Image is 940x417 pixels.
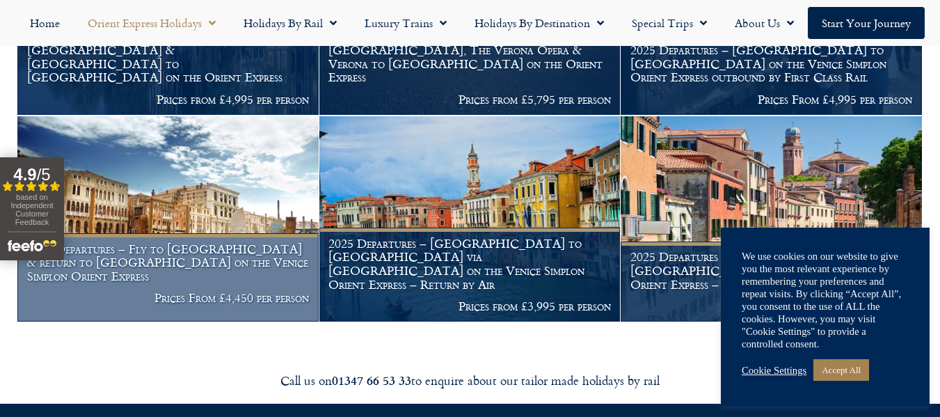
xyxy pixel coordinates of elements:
nav: Menu [7,7,933,39]
h1: 2025 Departures – [GEOGRAPHIC_DATA] to [GEOGRAPHIC_DATA] via [GEOGRAPHIC_DATA] on the Venice Simp... [328,237,611,292]
img: venice aboard the Orient Express [17,116,319,322]
a: 2025 Departures – Fly to [GEOGRAPHIC_DATA] & return to [GEOGRAPHIC_DATA] on the Venice Simplon Or... [17,116,319,322]
a: Luxury Trains [351,7,461,39]
a: Holidays by Rail [230,7,351,39]
a: Start your Journey [808,7,925,39]
p: Prices from £4,995 per person [27,93,310,107]
a: Home [16,7,74,39]
a: Orient Express Holidays [74,7,230,39]
a: Accept All [813,359,869,381]
a: Cookie Settings [742,364,806,377]
h1: 2025 Departures – [GEOGRAPHIC_DATA] to [GEOGRAPHIC_DATA] on the Venice Simplon Orient Express – r... [630,250,913,291]
p: Prices From £4,995 per person [630,93,913,107]
p: Prices from £5,795 per person [328,93,611,107]
a: About Us [721,7,808,39]
div: Call us on to enquire about our tailor made holidays by rail [81,372,860,388]
p: Prices from £3,995 per person [328,299,611,313]
h1: 2025 Departures – [GEOGRAPHIC_DATA] to [GEOGRAPHIC_DATA] & [GEOGRAPHIC_DATA] to [GEOGRAPHIC_DATA]... [27,29,310,84]
strong: 01347 66 53 33 [332,371,411,389]
h1: 2025 Departures – [GEOGRAPHIC_DATA] to [GEOGRAPHIC_DATA] on the Venice Simplon Orient Express out... [630,43,913,84]
p: Prices from £4,295 per person [630,299,913,313]
img: Channel street, Venice Orient Express [621,116,922,322]
a: Holidays by Destination [461,7,618,39]
a: Special Trips [618,7,721,39]
a: 2025 Departures – [GEOGRAPHIC_DATA] to [GEOGRAPHIC_DATA] on the Venice Simplon Orient Express – r... [621,116,923,322]
h1: 2025 Departures – Fly to [GEOGRAPHIC_DATA] & return to [GEOGRAPHIC_DATA] on the Venice Simplon Or... [27,242,310,283]
a: 2025 Departures – [GEOGRAPHIC_DATA] to [GEOGRAPHIC_DATA] via [GEOGRAPHIC_DATA] on the Venice Simp... [319,116,621,322]
div: We use cookies on our website to give you the most relevant experience by remembering your prefer... [742,250,909,350]
h1: 2025 Departures First Class rail to [GEOGRAPHIC_DATA], The Verona Opera & Verona to [GEOGRAPHIC_D... [328,29,611,84]
p: Prices From £4,450 per person [27,291,310,305]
